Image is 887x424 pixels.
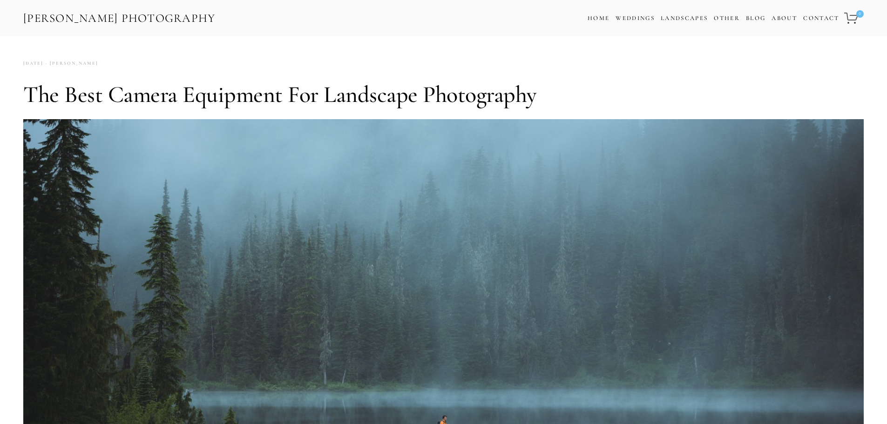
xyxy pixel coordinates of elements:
a: 0 items in cart [843,7,865,29]
a: Contact [803,12,839,25]
a: About [772,12,797,25]
a: [PERSON_NAME] Photography [22,8,217,29]
a: Weddings [616,14,655,22]
a: Blog [746,12,765,25]
h1: The Best Camera Equipment for Landscape Photography [23,81,864,108]
a: Other [714,14,740,22]
span: 0 [856,10,864,18]
a: Landscapes [661,14,708,22]
a: [PERSON_NAME] [43,57,98,70]
time: [DATE] [23,57,43,70]
a: Home [588,12,609,25]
